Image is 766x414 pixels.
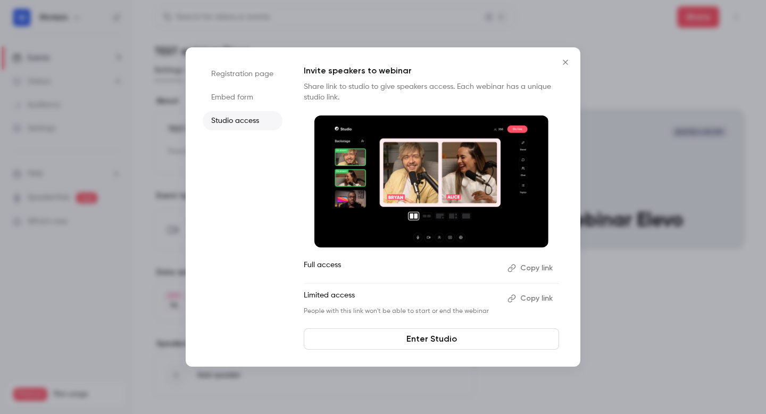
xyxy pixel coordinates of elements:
p: People with this link won't be able to start or end the webinar [304,307,499,316]
p: Share link to studio to give speakers access. Each webinar has a unique studio link. [304,81,559,103]
a: Enter Studio [304,328,559,350]
button: Copy link [503,290,559,307]
img: Invite speakers to webinar [314,115,548,247]
li: Registration page [203,64,282,84]
li: Embed form [203,88,282,107]
button: Copy link [503,260,559,277]
p: Full access [304,260,499,277]
p: Invite speakers to webinar [304,64,559,77]
li: Studio access [203,111,282,130]
button: Close [555,52,576,73]
p: Limited access [304,290,499,307]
